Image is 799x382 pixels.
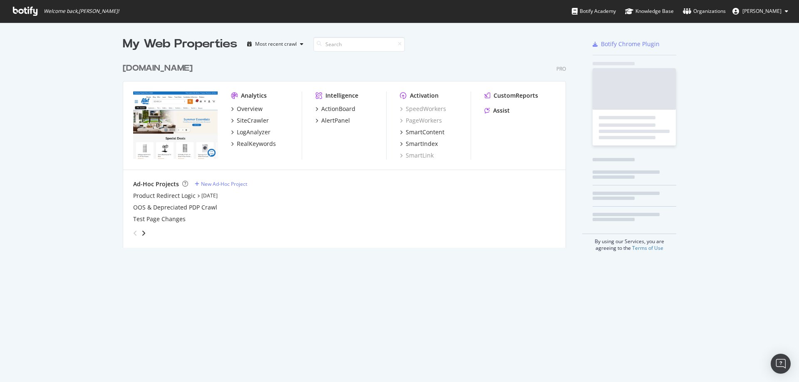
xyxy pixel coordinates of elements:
[726,5,795,18] button: [PERSON_NAME]
[315,116,350,125] a: AlertPanel
[237,105,263,113] div: Overview
[133,215,186,223] a: Test Page Changes
[325,91,358,100] div: Intelligence
[683,7,726,15] div: Organizations
[141,229,146,237] div: angle-right
[625,7,674,15] div: Knowledge Base
[406,128,444,136] div: SmartContent
[123,62,193,74] div: [DOMAIN_NAME]
[244,37,307,51] button: Most recent crawl
[321,105,355,113] div: ActionBoard
[201,180,247,187] div: New Ad-Hoc Project
[315,105,355,113] a: ActionBoard
[494,91,538,100] div: CustomReports
[410,91,439,100] div: Activation
[133,203,217,212] a: OOS & Depreciated PDP Crawl
[231,128,270,136] a: LogAnalyzer
[406,140,438,148] div: SmartIndex
[231,105,263,113] a: Overview
[123,36,237,52] div: My Web Properties
[400,116,442,125] a: PageWorkers
[201,192,218,199] a: [DATE]
[572,7,616,15] div: Botify Academy
[123,62,196,74] a: [DOMAIN_NAME]
[231,140,276,148] a: RealKeywords
[556,65,566,72] div: Pro
[133,180,179,188] div: Ad-Hoc Projects
[237,128,270,136] div: LogAnalyzer
[123,52,573,248] div: grid
[400,140,438,148] a: SmartIndex
[237,140,276,148] div: RealKeywords
[400,105,446,113] a: SpeedWorkers
[771,354,791,374] div: Open Intercom Messenger
[582,234,676,251] div: By using our Services, you are agreeing to the
[44,8,119,15] span: Welcome back, [PERSON_NAME] !
[321,116,350,125] div: AlertPanel
[400,128,444,136] a: SmartContent
[133,91,218,159] img: abt.com
[237,116,269,125] div: SiteCrawler
[593,40,660,48] a: Botify Chrome Plugin
[493,106,510,115] div: Assist
[255,42,297,47] div: Most recent crawl
[484,106,510,115] a: Assist
[231,116,269,125] a: SiteCrawler
[130,227,141,240] div: angle-left
[241,91,267,100] div: Analytics
[133,192,196,200] a: Product Redirect Logic
[632,244,663,251] a: Terms of Use
[400,151,434,160] a: SmartLink
[195,180,247,187] a: New Ad-Hoc Project
[484,91,538,100] a: CustomReports
[742,7,782,15] span: Sean Ryan
[313,37,405,52] input: Search
[601,40,660,48] div: Botify Chrome Plugin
